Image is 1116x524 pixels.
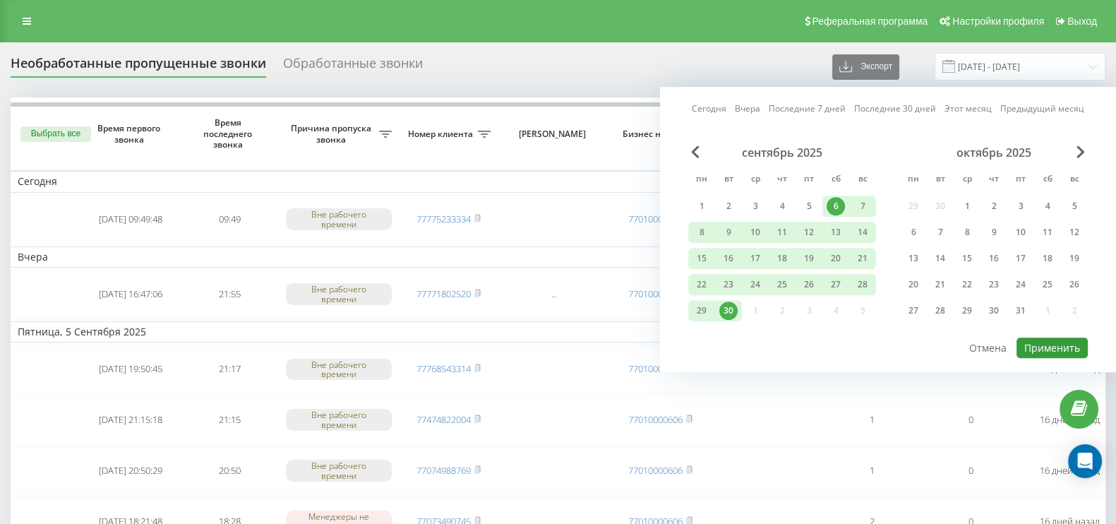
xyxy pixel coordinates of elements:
div: октябрь 2025 [900,145,1088,160]
div: 28 [853,275,872,294]
div: 2 [719,197,738,215]
div: 12 [800,223,818,242]
div: 10 [1012,223,1030,242]
div: 9 [985,223,1003,242]
div: вс 19 окт. 2025 г. [1061,248,1088,269]
abbr: четверг [772,169,793,191]
td: 20:50 [180,447,279,495]
div: 24 [746,275,764,294]
div: вт 9 сент. 2025 г. [715,222,742,243]
td: 21:15 [180,396,279,444]
div: пт 24 окт. 2025 г. [1007,274,1034,295]
button: Выбрать все [20,126,91,142]
div: вс 14 сент. 2025 г. [849,222,876,243]
div: вт 21 окт. 2025 г. [927,274,954,295]
div: 8 [692,223,711,242]
td: .. [498,270,611,318]
abbr: пятница [798,169,820,191]
div: пн 1 сент. 2025 г. [688,196,715,217]
td: 1 [822,447,921,495]
a: Предыдущий месяц [1000,102,1084,116]
div: 23 [985,275,1003,294]
div: сб 4 окт. 2025 г. [1034,196,1061,217]
div: Вне рабочего времени [286,409,392,430]
div: Вне рабочего времени [286,283,392,304]
div: чт 23 окт. 2025 г. [980,274,1007,295]
div: 19 [800,249,818,268]
div: пн 29 сент. 2025 г. [688,300,715,321]
div: 17 [1012,249,1030,268]
div: ср 17 сент. 2025 г. [742,248,769,269]
abbr: среда [956,169,978,191]
span: Время последнего звонка [191,117,268,150]
a: 77010000606 [628,413,683,426]
div: ср 3 сент. 2025 г. [742,196,769,217]
div: пт 3 окт. 2025 г. [1007,196,1034,217]
td: 1 [822,396,921,444]
div: ср 15 окт. 2025 г. [954,248,980,269]
div: ср 22 окт. 2025 г. [954,274,980,295]
div: 13 [827,223,845,242]
button: Отмена [961,338,1014,358]
a: 77768543314 [416,362,471,375]
div: вт 7 окт. 2025 г. [927,222,954,243]
div: 3 [1012,197,1030,215]
td: 09:49 [180,196,279,244]
abbr: воскресенье [1064,169,1085,191]
div: сб 11 окт. 2025 г. [1034,222,1061,243]
a: Вчера [735,102,760,116]
span: Выход [1067,16,1097,27]
div: 20 [827,249,845,268]
a: 77771802520 [416,287,471,300]
div: пт 19 сент. 2025 г. [796,248,822,269]
div: вт 30 сент. 2025 г. [715,300,742,321]
div: 7 [853,197,872,215]
div: вт 16 сент. 2025 г. [715,248,742,269]
span: Причина пропуска звонка [286,123,379,145]
div: 22 [958,275,976,294]
div: 18 [1038,249,1057,268]
div: 27 [904,302,923,320]
div: чт 9 окт. 2025 г. [980,222,1007,243]
div: вс 7 сент. 2025 г. [849,196,876,217]
div: пн 8 сент. 2025 г. [688,222,715,243]
div: вт 14 окт. 2025 г. [927,248,954,269]
div: 17 [746,249,764,268]
span: Previous Month [691,145,700,158]
div: Open Intercom Messenger [1068,444,1102,478]
abbr: пятница [1010,169,1031,191]
div: ср 24 сент. 2025 г. [742,274,769,295]
span: Номер клиента [406,129,478,140]
div: 29 [692,302,711,320]
div: 14 [931,249,949,268]
div: пн 15 сент. 2025 г. [688,248,715,269]
abbr: понедельник [903,169,924,191]
div: чт 25 сент. 2025 г. [769,274,796,295]
div: 4 [773,197,791,215]
div: 13 [904,249,923,268]
div: вс 21 сент. 2025 г. [849,248,876,269]
abbr: суббота [825,169,846,191]
div: вс 12 окт. 2025 г. [1061,222,1088,243]
div: 31 [1012,302,1030,320]
div: 28 [931,302,949,320]
div: пн 13 окт. 2025 г. [900,248,927,269]
a: Сегодня [692,102,726,116]
div: сентябрь 2025 [688,145,876,160]
div: Вне рабочего времени [286,460,392,481]
span: [PERSON_NAME] [510,129,599,140]
div: Необработанные пропущенные звонки [11,56,266,78]
div: 3 [746,197,764,215]
div: 26 [1065,275,1084,294]
div: 19 [1065,249,1084,268]
div: 14 [853,223,872,242]
div: Обработанные звонки [283,56,423,78]
div: сб 20 сент. 2025 г. [822,248,849,269]
div: вс 5 окт. 2025 г. [1061,196,1088,217]
a: 77775233334 [416,213,471,225]
div: 12 [1065,223,1084,242]
div: пн 22 сент. 2025 г. [688,274,715,295]
div: пт 12 сент. 2025 г. [796,222,822,243]
div: пт 17 окт. 2025 г. [1007,248,1034,269]
div: 5 [800,197,818,215]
